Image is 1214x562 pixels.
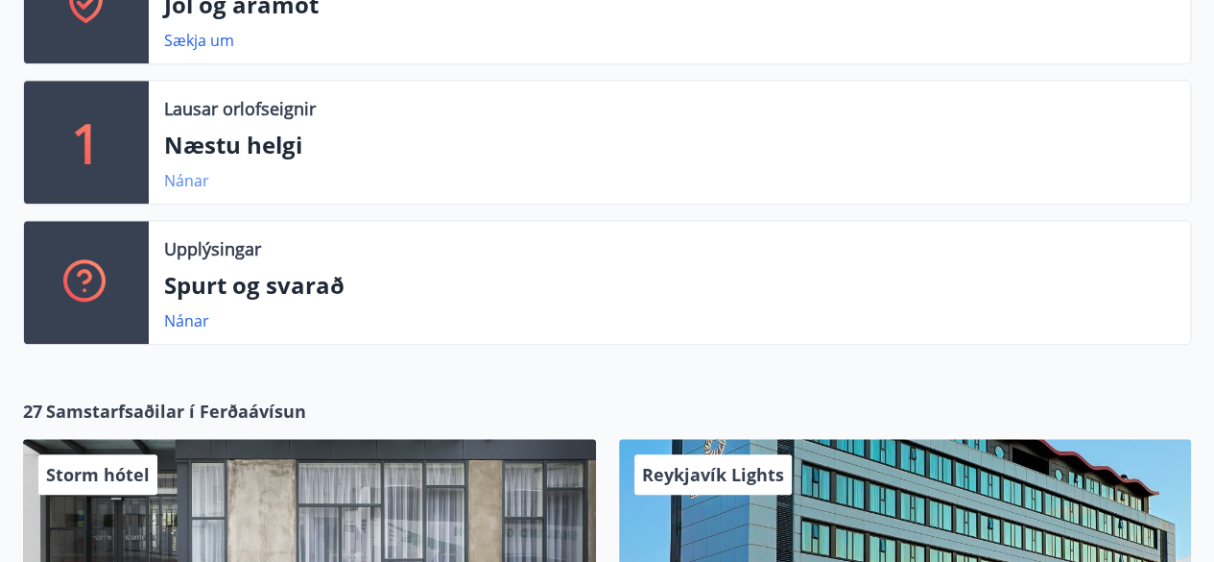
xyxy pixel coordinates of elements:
span: Reykjavík Lights [642,463,784,486]
p: Lausar orlofseignir [164,96,316,121]
a: Sækja um [164,30,234,51]
p: Spurt og svarað [164,269,1175,302]
p: Næstu helgi [164,129,1175,161]
p: 1 [71,106,102,179]
span: Storm hótel [46,463,150,486]
p: Upplýsingar [164,236,261,261]
a: Nánar [164,310,209,331]
a: Nánar [164,170,209,191]
span: 27 [23,399,42,424]
span: Samstarfsaðilar í Ferðaávísun [46,399,306,424]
